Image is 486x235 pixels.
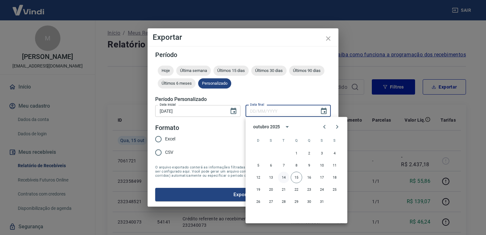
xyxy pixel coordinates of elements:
[318,120,331,133] button: Previous month
[158,66,174,76] div: Hoje
[155,52,331,58] h5: Período
[213,68,249,73] span: Últimos 15 dias
[155,188,331,201] button: Exportar
[316,160,328,171] button: 10
[165,136,175,142] span: Excel
[198,81,231,86] span: Personalizado
[303,160,315,171] button: 9
[198,78,231,89] div: Personalizado
[282,121,293,132] button: calendar view is open, switch to year view
[303,147,315,159] button: 2
[158,68,174,73] span: Hoje
[289,68,324,73] span: Últimos 90 dias
[155,123,179,132] legend: Formato
[155,96,331,103] h5: Período Personalizado
[316,196,328,207] button: 31
[291,196,302,207] button: 29
[291,160,302,171] button: 8
[329,147,340,159] button: 4
[251,68,287,73] span: Últimos 30 dias
[158,81,196,86] span: Últimos 6 meses
[253,196,264,207] button: 26
[303,172,315,183] button: 16
[253,134,264,147] span: domingo
[331,120,344,133] button: Next month
[316,172,328,183] button: 17
[316,134,328,147] span: sexta-feira
[253,184,264,195] button: 19
[253,160,264,171] button: 5
[165,149,173,156] span: CSV
[278,184,289,195] button: 21
[213,66,249,76] div: Últimos 15 dias
[265,196,277,207] button: 27
[278,160,289,171] button: 7
[303,134,315,147] span: quinta-feira
[278,172,289,183] button: 14
[155,105,225,117] input: DD/MM/YYYY
[329,160,340,171] button: 11
[291,172,302,183] button: 15
[251,66,287,76] div: Últimos 30 dias
[253,124,280,130] div: outubro 2025
[278,196,289,207] button: 28
[329,184,340,195] button: 25
[176,68,211,73] span: Última semana
[329,172,340,183] button: 18
[246,105,315,117] input: DD/MM/YYYY
[316,147,328,159] button: 3
[316,184,328,195] button: 24
[265,184,277,195] button: 20
[176,66,211,76] div: Última semana
[158,78,196,89] div: Últimos 6 meses
[278,134,289,147] span: terça-feira
[291,147,302,159] button: 1
[317,105,330,117] button: Choose date
[265,134,277,147] span: segunda-feira
[265,172,277,183] button: 13
[291,184,302,195] button: 22
[155,165,331,178] span: O arquivo exportado conterá as informações filtradas na tela anterior com exceção do período que ...
[303,196,315,207] button: 30
[160,102,176,107] label: Data inicial
[289,66,324,76] div: Últimos 90 dias
[250,102,264,107] label: Data final
[253,172,264,183] button: 12
[321,31,336,46] button: close
[227,105,240,117] button: Choose date, selected date is 14 de out de 2025
[265,160,277,171] button: 6
[291,134,302,147] span: quarta-feira
[329,134,340,147] span: sábado
[303,184,315,195] button: 23
[153,33,333,41] h4: Exportar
